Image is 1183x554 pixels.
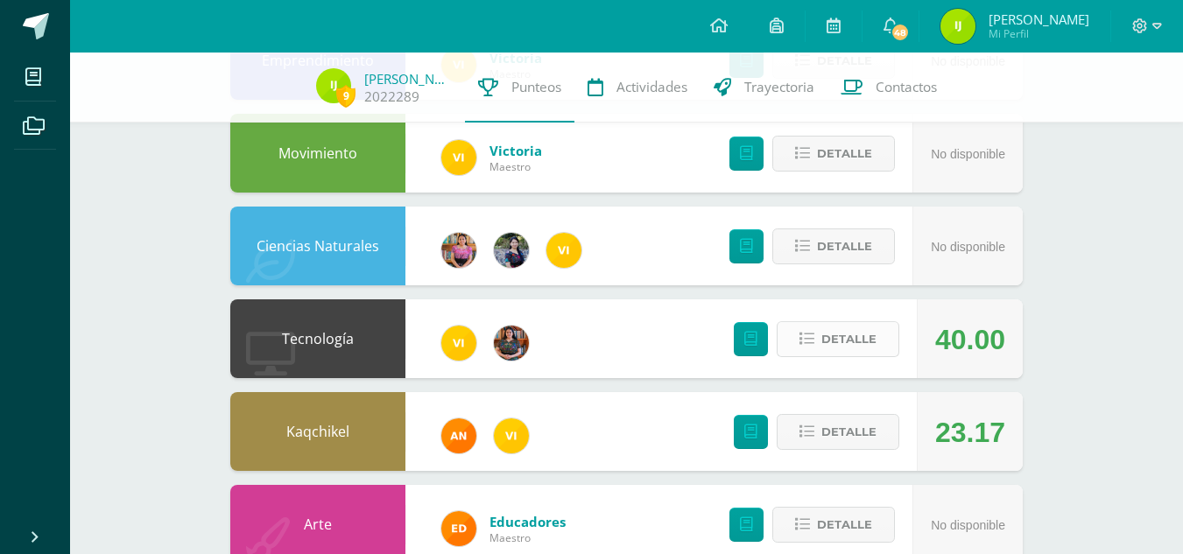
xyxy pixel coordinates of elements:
[316,68,351,103] img: a88ca787290b190733949a1566f738b8.png
[935,300,1005,379] div: 40.00
[336,85,356,107] span: 9
[364,88,419,106] a: 2022289
[230,207,405,285] div: Ciencias Naturales
[817,508,872,541] span: Detalle
[441,233,476,268] img: e8319d1de0642b858999b202df7e829e.png
[935,393,1005,472] div: 23.17
[465,53,574,123] a: Punteos
[827,53,950,123] a: Contactos
[940,9,975,44] img: a88ca787290b190733949a1566f738b8.png
[821,416,877,448] span: Detalle
[772,136,895,172] button: Detalle
[891,23,910,42] span: 48
[489,513,566,530] a: Educadores
[876,78,937,96] span: Contactos
[441,140,476,175] img: f428c1eda9873657749a26557ec094a8.png
[931,240,1005,254] span: No disponible
[777,414,899,450] button: Detalle
[989,26,1089,41] span: Mi Perfil
[489,159,542,174] span: Maestro
[511,78,561,96] span: Punteos
[364,70,452,88] a: [PERSON_NAME]
[772,507,895,543] button: Detalle
[489,142,542,159] a: Victoria
[489,530,566,545] span: Maestro
[772,228,895,264] button: Detalle
[494,418,529,453] img: f428c1eda9873657749a26557ec094a8.png
[441,511,476,546] img: ed927125212876238b0630303cb5fd71.png
[931,518,1005,532] span: No disponible
[494,326,529,361] img: 60a759e8b02ec95d430434cf0c0a55c7.png
[744,78,814,96] span: Trayectoria
[494,233,529,268] img: b2b209b5ecd374f6d147d0bc2cef63fa.png
[441,418,476,453] img: fc6731ddebfef4a76f049f6e852e62c4.png
[230,114,405,193] div: Movimiento
[817,230,872,263] span: Detalle
[701,53,827,123] a: Trayectoria
[441,326,476,361] img: f428c1eda9873657749a26557ec094a8.png
[817,137,872,170] span: Detalle
[931,147,1005,161] span: No disponible
[777,321,899,357] button: Detalle
[989,11,1089,28] span: [PERSON_NAME]
[230,392,405,471] div: Kaqchikel
[546,233,581,268] img: f428c1eda9873657749a26557ec094a8.png
[821,323,877,355] span: Detalle
[230,299,405,378] div: Tecnología
[574,53,701,123] a: Actividades
[616,78,687,96] span: Actividades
